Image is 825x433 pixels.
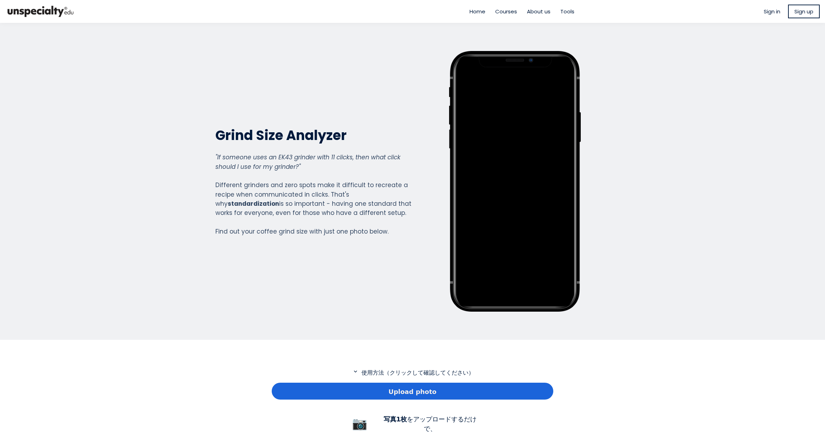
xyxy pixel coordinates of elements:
mat-icon: expand_more [351,368,360,375]
a: About us [527,7,550,15]
span: Upload photo [389,387,436,396]
a: Home [470,7,485,15]
a: Sign in [764,7,780,15]
h2: Grind Size Analyzer [215,127,412,144]
strong: standardization [228,199,279,208]
span: Sign up [794,7,813,15]
b: 写真1枚 [384,415,407,423]
em: "If someone uses an EK43 grinder with 11 clicks, then what click should I use for my grinder?" [215,153,401,171]
a: Tools [560,7,574,15]
span: 📷 [352,416,367,431]
img: bc390a18feecddb333977e298b3a00a1.png [5,3,76,20]
p: 使用方法（クリックして確認してください） [272,368,553,377]
a: Courses [495,7,517,15]
a: Sign up [788,5,820,18]
div: Different grinders and zero spots make it difficult to recreate a recipe when communicated in cli... [215,153,412,236]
